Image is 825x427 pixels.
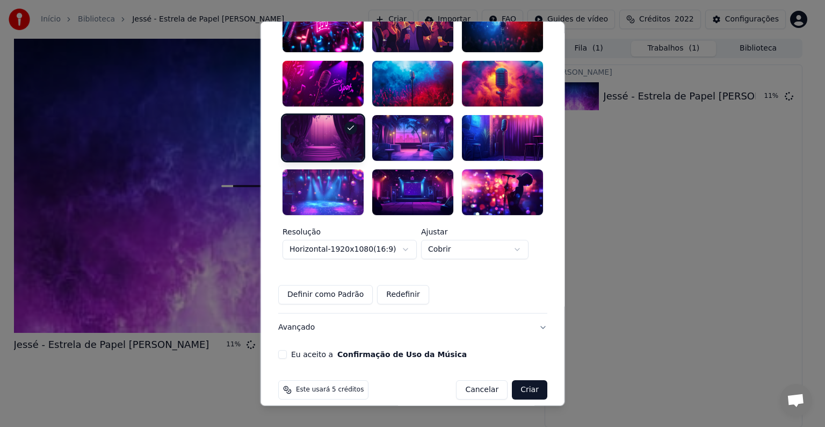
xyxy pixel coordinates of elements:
[291,350,467,358] label: Eu aceito a
[377,284,429,304] button: Redefinir
[421,227,529,235] label: Ajustar
[456,380,508,399] button: Cancelar
[512,380,547,399] button: Criar
[278,313,547,341] button: Avançado
[283,227,417,235] label: Resolução
[296,385,364,394] span: Este usará 5 créditos
[278,284,373,304] button: Definir como Padrão
[337,350,467,358] button: Eu aceito a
